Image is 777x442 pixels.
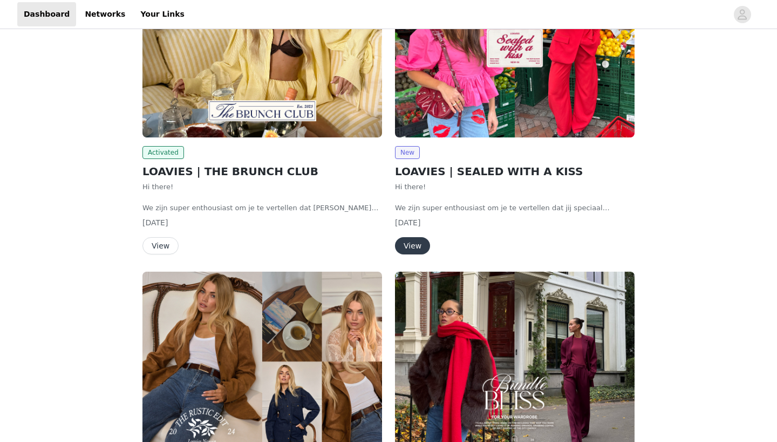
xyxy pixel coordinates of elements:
[142,146,184,159] span: Activated
[142,237,179,254] button: View
[395,146,420,159] span: New
[134,2,191,26] a: Your Links
[395,242,430,250] a: View
[395,203,635,213] p: We zijn super enthousiast om je te vertellen dat jij speciaal geselecteerd bent voor onze aankome...
[395,237,430,254] button: View
[78,2,132,26] a: Networks
[142,242,179,250] a: View
[142,182,382,192] p: Hi there!
[142,163,382,179] h2: LOAVIES | THE BRUNCH CLUB
[142,203,382,213] p: We zijn super enthousiast om je te vertellen dat [PERSON_NAME] speciaal geselecteerd bent voor on...
[395,163,635,179] h2: LOAVIES | SEALED WITH A KISS
[395,182,635,192] p: Hi there!
[737,6,747,23] div: avatar
[17,2,76,26] a: Dashboard
[395,218,420,227] span: [DATE]
[142,218,168,227] span: [DATE]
